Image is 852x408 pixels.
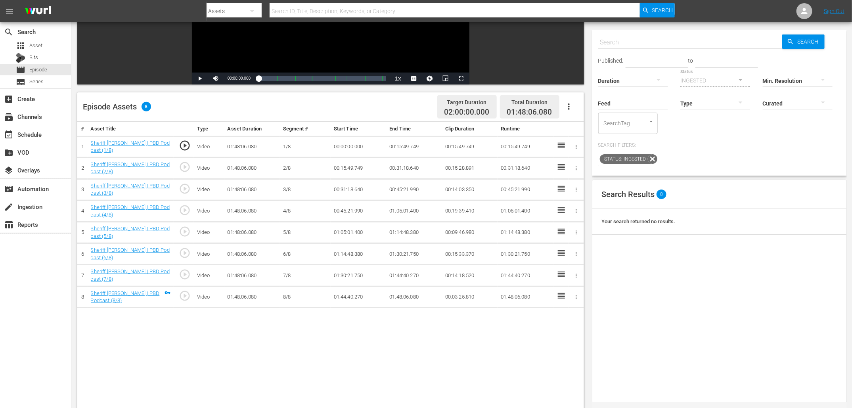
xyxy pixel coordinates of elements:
[29,78,44,86] span: Series
[442,286,498,308] td: 00:03:25.810
[640,3,675,17] button: Search
[179,183,191,195] span: play_circle_outline
[782,34,825,49] button: Search
[91,268,170,282] a: Sheriff [PERSON_NAME] | PBD Podcast (7/8)
[4,94,13,104] span: Create
[77,122,88,136] th: #
[208,73,224,84] button: Mute
[442,201,498,222] td: 00:19:39.410
[598,57,624,64] span: Published:
[824,8,844,14] a: Sign Out
[386,243,442,265] td: 01:30:21.750
[16,77,25,87] span: Series
[280,286,331,308] td: 8/8
[228,76,251,80] span: 00:00:00.000
[386,122,442,136] th: End Time
[280,157,331,179] td: 2/8
[29,54,38,61] span: Bits
[657,190,666,199] span: 0
[386,201,442,222] td: 01:05:01.400
[280,201,331,222] td: 4/8
[224,136,280,157] td: 01:48:06.080
[794,34,825,49] span: Search
[498,122,553,136] th: Runtime
[280,122,331,136] th: Segment #
[224,201,280,222] td: 01:48:06.080
[280,179,331,200] td: 3/8
[444,108,490,117] span: 02:00:00.000
[498,265,553,286] td: 01:44:40.270
[442,243,498,265] td: 00:15:33.370
[442,222,498,243] td: 00:09:46.980
[16,41,25,50] span: Asset
[602,218,676,224] span: Your search returned no results.
[280,243,331,265] td: 6/8
[498,157,553,179] td: 00:31:18.640
[179,140,191,151] span: play_circle_outline
[4,202,13,212] span: Ingestion
[4,220,13,230] span: Reports
[192,73,208,84] button: Play
[331,222,387,243] td: 01:05:01.400
[29,66,47,74] span: Episode
[442,136,498,157] td: 00:15:49.749
[4,130,13,140] span: Schedule
[77,222,88,243] td: 5
[194,122,224,136] th: Type
[406,73,422,84] button: Captions
[386,222,442,243] td: 01:14:48.380
[331,265,387,286] td: 01:30:21.750
[91,204,170,218] a: Sheriff [PERSON_NAME] | PBD Podcast (4/8)
[5,6,14,16] span: menu
[442,265,498,286] td: 00:14:18.520
[280,222,331,243] td: 5/8
[224,122,280,136] th: Asset Duration
[652,3,673,17] span: Search
[498,201,553,222] td: 01:05:01.400
[194,243,224,265] td: Video
[194,265,224,286] td: Video
[88,122,174,136] th: Asset Title
[438,73,454,84] button: Picture-in-Picture
[507,97,552,108] div: Total Duration
[331,201,387,222] td: 00:45:21.990
[91,226,170,239] a: Sheriff [PERSON_NAME] | PBD Podcast (5/8)
[16,53,25,63] div: Bits
[16,65,25,75] span: Episode
[77,157,88,179] td: 2
[77,179,88,200] td: 3
[602,190,655,199] span: Search Results
[331,243,387,265] td: 01:14:48.380
[331,286,387,308] td: 01:44:40.270
[4,184,13,194] span: Automation
[77,265,88,286] td: 7
[498,243,553,265] td: 01:30:21.750
[4,27,13,37] span: Search
[386,286,442,308] td: 01:48:06.080
[331,122,387,136] th: Start Time
[91,247,170,261] a: Sheriff [PERSON_NAME] | PBD Podcast (6/8)
[498,286,553,308] td: 01:48:06.080
[688,57,693,64] span: to
[194,179,224,200] td: Video
[4,166,13,175] span: Overlays
[647,118,655,125] button: Open
[179,226,191,238] span: play_circle_outline
[258,76,386,81] div: Progress Bar
[498,222,553,243] td: 01:14:48.380
[77,286,88,308] td: 8
[598,142,841,149] p: Search Filters:
[331,157,387,179] td: 00:15:49.749
[390,73,406,84] button: Playback Rate
[280,265,331,286] td: 7/8
[442,179,498,200] td: 00:14:03.350
[224,243,280,265] td: 01:48:06.080
[77,243,88,265] td: 6
[224,265,280,286] td: 01:48:06.080
[91,140,170,153] a: Sheriff [PERSON_NAME] | PBD Podcast (1/8)
[498,136,553,157] td: 00:15:49.749
[498,179,553,200] td: 00:45:21.990
[77,136,88,157] td: 1
[422,73,438,84] button: Jump To Time
[680,69,750,92] div: INGESTED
